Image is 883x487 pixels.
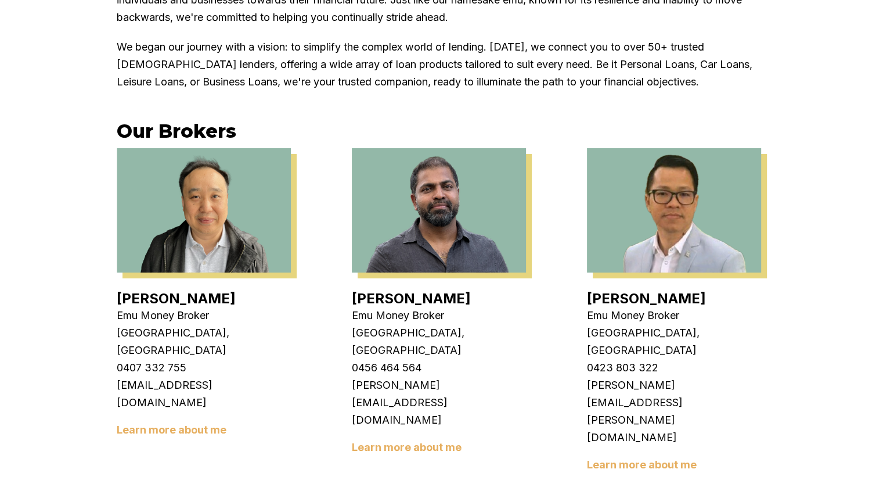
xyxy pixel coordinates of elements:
[117,324,291,359] p: [GEOGRAPHIC_DATA], [GEOGRAPHIC_DATA]
[587,148,761,273] img: Steven Nguyen
[352,359,526,377] p: 0456 464 564
[587,290,706,307] a: [PERSON_NAME]
[352,377,526,429] p: [PERSON_NAME][EMAIL_ADDRESS][DOMAIN_NAME]
[117,424,226,436] a: Learn more about me
[587,359,761,377] p: 0423 803 322
[117,148,291,273] img: Eujin Ooi
[352,324,526,359] p: [GEOGRAPHIC_DATA], [GEOGRAPHIC_DATA]
[587,459,697,471] a: Learn more about me
[352,290,471,307] a: [PERSON_NAME]
[352,307,526,324] p: Emu Money Broker
[352,148,526,273] img: Krish Babu
[117,290,236,307] a: [PERSON_NAME]
[117,307,291,324] p: Emu Money Broker
[117,120,767,142] h3: Our Brokers
[587,324,761,359] p: [GEOGRAPHIC_DATA], [GEOGRAPHIC_DATA]
[587,377,761,446] p: [PERSON_NAME][EMAIL_ADDRESS][PERSON_NAME][DOMAIN_NAME]
[117,359,291,377] p: 0407 332 755
[117,377,291,411] p: [EMAIL_ADDRESS][DOMAIN_NAME]
[117,38,767,91] p: We began our journey with a vision: to simplify the complex world of lending. [DATE], we connect ...
[587,307,761,324] p: Emu Money Broker
[352,441,462,453] a: Learn more about me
